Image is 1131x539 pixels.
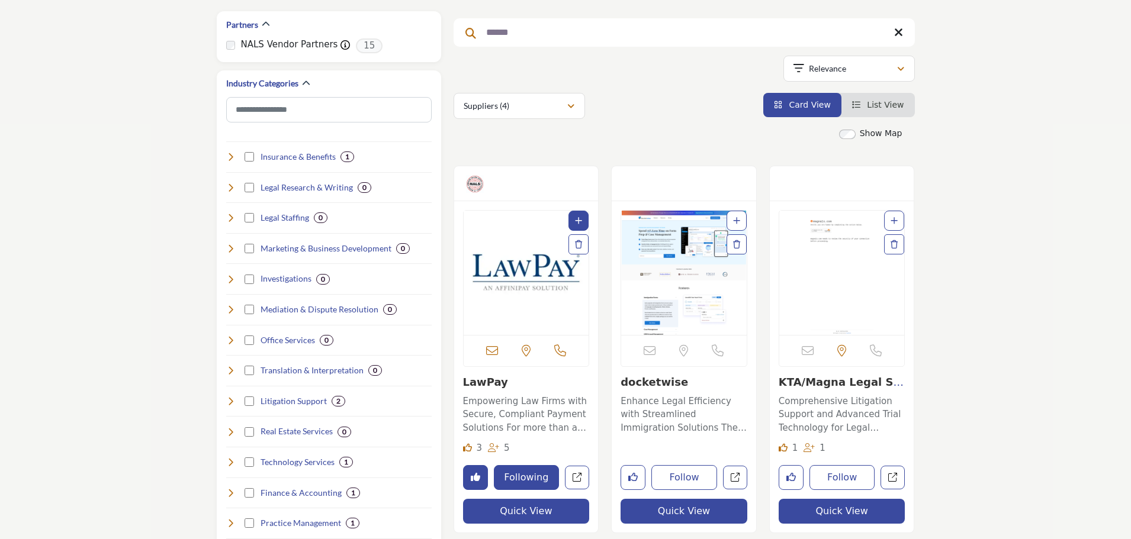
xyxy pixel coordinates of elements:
[245,152,254,162] input: Select Insurance & Benefits checkbox
[342,428,346,436] b: 0
[621,395,747,435] p: Enhance Legal Efficiency with Streamlined Immigration Solutions The company empowers legal admini...
[351,519,355,527] b: 1
[261,334,315,346] h4: Office Services: Products and services for the law office environment
[789,100,830,109] span: Card View
[779,211,905,335] img: KTA/Magna Legal Services
[226,19,258,31] h2: Partners
[621,376,747,389] h3: docketwise
[245,457,254,467] input: Select Technology Services checkbox
[324,336,329,344] b: 0
[245,305,254,314] input: Select Mediation & Dispute Resolution checkbox
[621,376,688,388] a: docketwise
[881,466,905,490] a: Open ktamagna-legal-services in new tab
[226,78,298,89] h2: Industry Categories
[245,396,254,406] input: Select Litigation Support checkbox
[463,376,590,389] h3: LawPay
[245,366,254,375] input: Select Translation & Interpretation checkbox
[340,151,354,162] div: 1 Results For Insurance & Benefits
[779,376,905,389] h3: KTA/Magna Legal Services
[621,211,747,335] a: Open Listing in new tab
[463,465,488,490] button: Unlike company
[466,175,484,193] img: NALS Vendor Partners Badge Icon
[488,441,510,455] div: Followers
[358,182,371,193] div: 0 Results For Legal Research & Writing
[261,273,311,285] h4: Investigations: Gathering information and evidence for cases
[388,305,392,314] b: 0
[454,93,585,119] button: Suppliers (4)
[763,93,841,117] li: Card View
[321,275,325,283] b: 0
[463,443,472,452] i: Likes
[261,395,327,407] h4: Litigation Support: Services to assist during litigation process
[809,465,875,490] button: Follow
[261,517,341,529] h4: Practice Management: Improving organization and efficiency of law practice
[362,183,367,192] b: 0
[261,212,309,224] h4: Legal Staffing: Providing personnel to support law firm operations
[651,465,717,490] button: Follow
[368,365,382,376] div: 0 Results For Translation & Interpretation
[245,244,254,253] input: Select Marketing & Business Development checkbox
[792,443,798,453] span: 1
[860,127,902,140] label: Show Map
[774,100,831,109] a: View Card
[464,100,509,112] p: Suppliers (4)
[320,335,333,346] div: 0 Results For Office Services
[346,488,360,498] div: 1 Results For Finance & Accounting
[723,466,747,490] a: Open docketwise in new tab
[621,499,747,524] button: Quick View
[891,216,898,225] a: Add To List
[261,304,378,315] h4: Mediation & Dispute Resolution: Facilitating settlement and resolving conflicts
[463,395,590,435] p: Empowering Law Firms with Secure, Compliant Payment Solutions For more than a decade, LawPay has ...
[373,366,377,375] b: 0
[809,63,846,75] p: Relevance
[339,457,353,467] div: 1 Results For Technology Services
[463,392,590,435] a: Empowering Law Firms with Secure, Compliant Payment Solutions For more than a decade, LawPay has ...
[841,93,915,117] li: List View
[344,458,348,466] b: 1
[261,364,364,376] h4: Translation & Interpretation: Language services for multilingual legal matters
[804,441,825,455] div: Followers
[779,499,905,524] button: Quick View
[261,425,333,437] h4: Real Estate Services: Assisting with property matters in legal cases
[779,465,804,490] button: Like listing
[779,211,905,335] a: Open Listing in new tab
[464,211,589,335] img: LawPay
[245,335,254,345] input: Select Office Services checkbox
[476,443,482,453] span: 3
[779,395,905,435] p: Comprehensive Litigation Support and Advanced Trial Technology for Legal Professionals Focused on...
[261,182,353,193] h4: Legal Research & Writing: Assisting with legal research and document drafting
[852,100,904,109] a: View List
[245,488,254,498] input: Select Finance & Accounting checkbox
[396,243,410,254] div: 0 Results For Marketing & Business Development
[261,456,335,468] h4: Technology Services: IT support, software, hardware for law firms
[241,38,338,51] label: NALS Vendor Partners
[319,214,323,222] b: 0
[345,153,349,161] b: 1
[463,499,590,524] button: Quick View
[401,244,405,253] b: 0
[783,56,915,82] button: Relevance
[621,465,645,490] button: Like listing
[261,487,342,499] h4: Finance & Accounting: Managing the financial aspects of the law practice
[575,216,582,225] a: Add To List
[621,211,747,335] img: docketwise
[867,100,904,109] span: List View
[464,211,589,335] a: Open Listing in new tab
[245,427,254,437] input: Select Real Estate Services checkbox
[316,274,330,285] div: 0 Results For Investigations
[494,465,560,490] button: Following
[261,151,336,163] h4: Insurance & Benefits: Mitigating risk and attracting talent through benefits
[820,443,825,453] span: 1
[779,376,904,401] a: KTA/Magna Legal Serv...
[463,376,508,388] a: LawPay
[245,183,254,192] input: Select Legal Research & Writing checkbox
[779,443,788,452] i: Like
[504,443,510,453] span: 5
[314,212,327,223] div: 0 Results For Legal Staffing
[261,243,391,254] h4: Marketing & Business Development: Helping law firms grow and attract clients
[383,304,397,315] div: 0 Results For Mediation & Dispute Resolution
[733,216,740,225] a: Add To List
[245,275,254,284] input: Select Investigations checkbox
[346,518,359,528] div: 1 Results For Practice Management
[565,466,589,490] a: Open lawpay in new tab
